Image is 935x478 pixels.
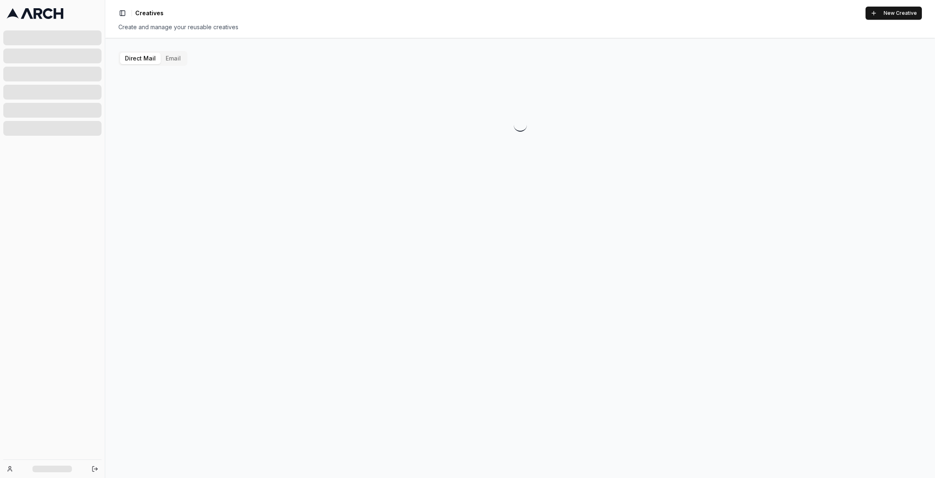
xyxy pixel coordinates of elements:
button: Direct Mail [120,53,161,64]
button: Log out [89,463,101,475]
button: Email [161,53,186,64]
span: Creatives [135,9,164,17]
nav: breadcrumb [135,9,164,17]
div: Create and manage your reusable creatives [118,23,922,31]
button: New Creative [866,7,922,20]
